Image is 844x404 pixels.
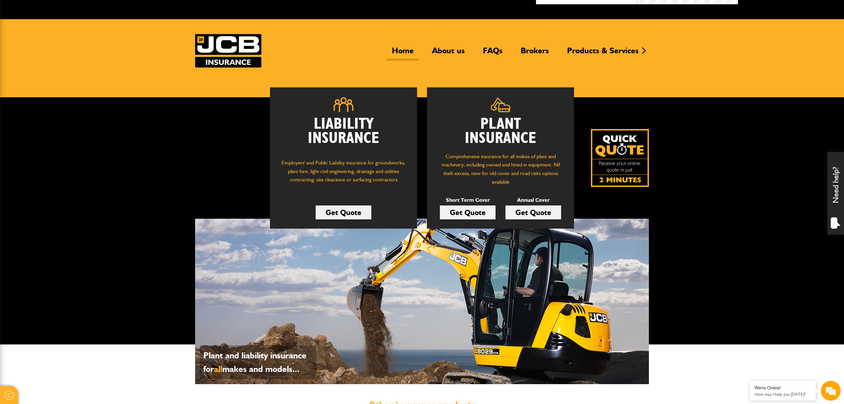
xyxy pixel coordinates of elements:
h2: Plant Insurance [437,117,564,146]
p: Employers' and Public Liability insurance for groundworks, plant hire, light civil engineering, d... [280,158,407,190]
div: We're Online! [755,385,811,391]
span: all [214,364,222,374]
a: Get your insurance quote isn just 2-minutes [591,129,649,187]
a: Products & Services [562,46,644,61]
a: Brokers [516,46,554,61]
h2: Liability Insurance [280,117,407,152]
a: JCB Insurance Services [195,34,261,67]
p: Comprehensive insurance for all makes of plant and machinery, including owned and hired in equipm... [437,152,564,186]
a: Get Quote [440,205,496,219]
a: FAQs [478,46,507,61]
p: Annual Cover [505,196,561,204]
div: Need help? [827,152,844,235]
p: Plant and liability insurance for makes and models... [203,349,313,376]
a: About us [427,46,470,61]
p: Short Term Cover [440,196,496,204]
a: Get Quote [316,205,371,219]
img: Quick Quote [591,129,649,187]
a: Home [387,46,419,61]
img: JCB Insurance Services logo [195,34,261,67]
a: Get Quote [505,205,561,219]
p: How may I help you today? [755,392,811,397]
